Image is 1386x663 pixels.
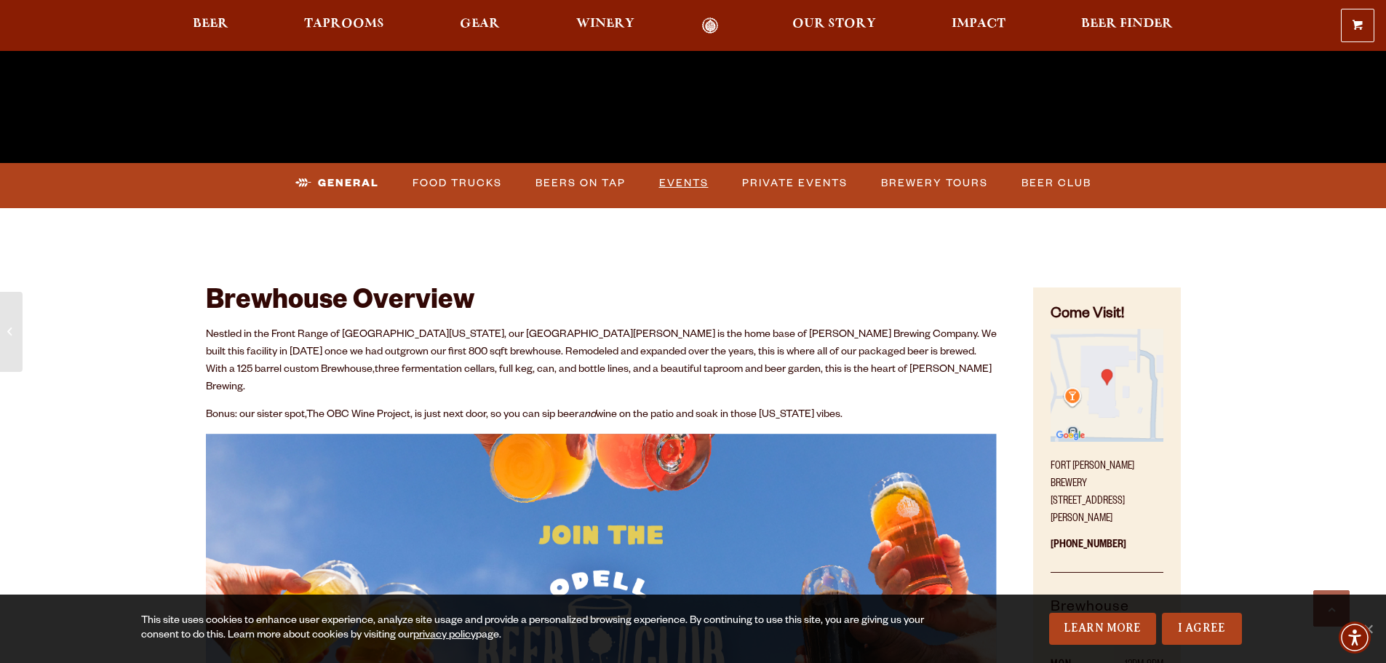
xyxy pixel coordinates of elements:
[1051,329,1163,441] img: Small thumbnail of location on map
[206,327,997,397] p: Nestled in the Front Range of [GEOGRAPHIC_DATA][US_STATE], our [GEOGRAPHIC_DATA][PERSON_NAME] is ...
[206,407,997,424] p: Bonus: our sister spot, , is just next door, so you can sip beer wine on the patio and soak in th...
[290,167,385,200] a: General
[1049,613,1156,645] a: Learn More
[567,17,644,34] a: Winery
[450,17,509,34] a: Gear
[1051,305,1163,326] h4: Come Visit!
[206,287,997,319] h2: Brewhouse Overview
[295,17,394,34] a: Taprooms
[736,167,853,200] a: Private Events
[578,410,596,421] em: and
[193,18,228,30] span: Beer
[1051,528,1163,573] p: [PHONE_NUMBER]
[1072,17,1182,34] a: Beer Finder
[683,17,738,34] a: Odell Home
[1081,18,1173,30] span: Beer Finder
[183,17,238,34] a: Beer
[1313,590,1350,627] a: Scroll to top
[1051,450,1163,528] p: Fort [PERSON_NAME] Brewery [STREET_ADDRESS][PERSON_NAME]
[783,17,885,34] a: Our Story
[460,18,500,30] span: Gear
[576,18,634,30] span: Winery
[952,18,1005,30] span: Impact
[141,614,929,643] div: This site uses cookies to enhance user experience, analyze site usage and provide a personalized ...
[1339,622,1371,654] div: Accessibility Menu
[413,630,476,642] a: privacy policy
[875,167,994,200] a: Brewery Tours
[653,167,714,200] a: Events
[792,18,876,30] span: Our Story
[1051,434,1163,446] a: Find on Google Maps (opens in a new window)
[530,167,632,200] a: Beers on Tap
[304,18,384,30] span: Taprooms
[306,410,410,421] a: The OBC Wine Project
[1016,167,1097,200] a: Beer Club
[1162,613,1242,645] a: I Agree
[407,167,508,200] a: Food Trucks
[942,17,1015,34] a: Impact
[206,365,992,394] span: three fermentation cellars, full keg, can, and bottle lines, and a beautiful taproom and beer gar...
